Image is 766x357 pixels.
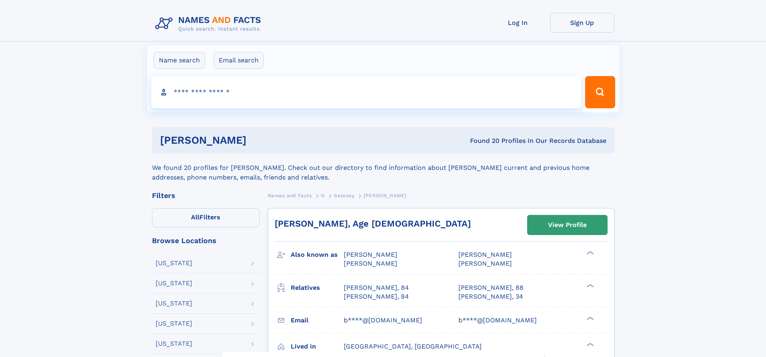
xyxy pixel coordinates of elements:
[458,251,512,258] span: [PERSON_NAME]
[152,237,260,244] div: Browse Locations
[275,219,471,229] a: [PERSON_NAME], Age [DEMOGRAPHIC_DATA]
[191,213,199,221] span: All
[344,283,409,292] a: [PERSON_NAME], 84
[156,260,192,266] div: [US_STATE]
[585,342,594,347] div: ❯
[528,215,607,235] a: View Profile
[154,52,205,69] label: Name search
[585,316,594,321] div: ❯
[152,192,260,199] div: Filters
[291,281,344,295] h3: Relatives
[152,153,614,182] div: We found 20 profiles for [PERSON_NAME]. Check out our directory to find information about [PERSON...
[291,248,344,262] h3: Also known as
[156,300,192,307] div: [US_STATE]
[152,13,268,35] img: Logo Names and Facts
[214,52,264,69] label: Email search
[548,216,587,234] div: View Profile
[344,260,397,267] span: [PERSON_NAME]
[363,193,407,198] span: [PERSON_NAME]
[321,193,325,198] span: G
[585,76,615,108] button: Search Button
[344,251,397,258] span: [PERSON_NAME]
[458,283,524,292] a: [PERSON_NAME], 88
[344,292,409,301] a: [PERSON_NAME], 84
[550,13,614,33] a: Sign Up
[585,283,594,288] div: ❯
[156,340,192,347] div: [US_STATE]
[458,292,523,301] a: [PERSON_NAME], 34
[585,250,594,256] div: ❯
[334,190,354,200] a: Geleney
[156,320,192,327] div: [US_STATE]
[160,135,358,145] h1: [PERSON_NAME]
[151,76,582,108] input: search input
[321,190,325,200] a: G
[152,208,260,227] label: Filters
[458,260,512,267] span: [PERSON_NAME]
[358,136,606,145] div: Found 20 Profiles In Our Records Database
[291,314,344,327] h3: Email
[291,340,344,353] h3: Lived in
[486,13,550,33] a: Log In
[344,343,482,350] span: [GEOGRAPHIC_DATA], [GEOGRAPHIC_DATA]
[334,193,354,198] span: Geleney
[268,190,312,200] a: Names and Facts
[156,280,192,287] div: [US_STATE]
